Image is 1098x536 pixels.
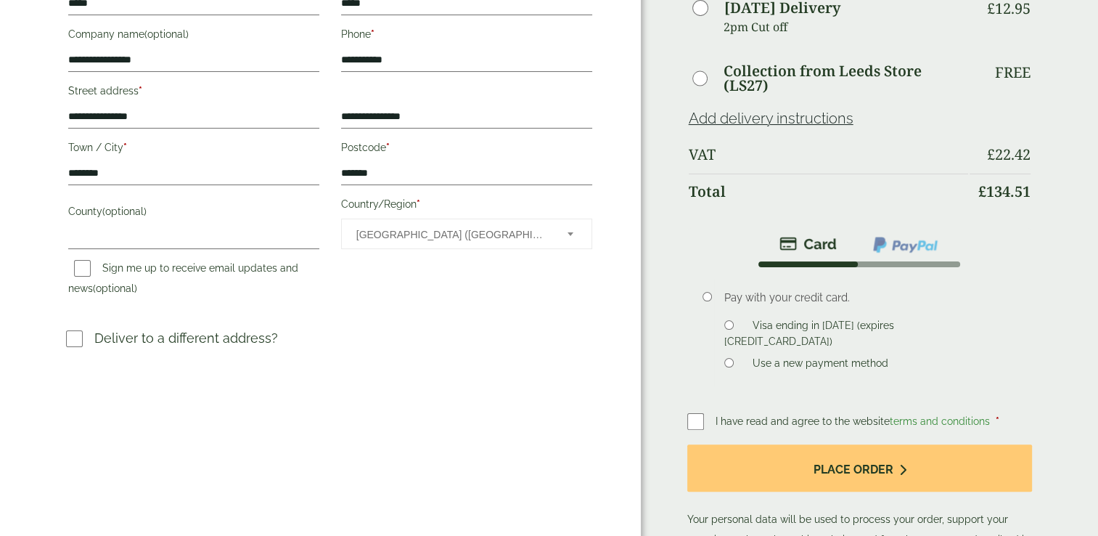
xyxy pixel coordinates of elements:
abbr: required [371,28,374,40]
label: Visa ending in [DATE] (expires [CREDIT_CARD_DATA]) [724,320,893,352]
span: (optional) [93,283,137,294]
label: Phone [341,24,592,49]
abbr: required [996,415,999,427]
span: £ [987,145,995,164]
p: 2pm Cut off [724,16,969,38]
label: Town / City [68,137,319,162]
img: ppcp-gateway.png [872,235,939,254]
span: (optional) [144,28,189,40]
span: United Kingdom (UK) [356,219,548,250]
a: terms and conditions [890,415,990,427]
th: VAT [689,137,969,172]
th: Total [689,174,969,209]
abbr: required [123,142,127,153]
span: £ [978,182,986,201]
img: stripe.png [779,235,837,253]
label: Sign me up to receive email updates and news [68,262,298,299]
p: Deliver to a different address? [94,328,278,348]
label: Country/Region [341,194,592,219]
label: Collection from Leeds Store (LS27) [724,64,968,93]
label: [DATE] Delivery [724,1,840,15]
abbr: required [386,142,390,153]
bdi: 22.42 [987,145,1031,164]
bdi: 134.51 [978,182,1031,201]
span: Country/Region [341,219,592,249]
abbr: required [417,198,420,210]
label: Use a new payment method [747,357,894,373]
abbr: required [139,85,142,97]
p: Free [995,64,1031,81]
label: Street address [68,81,319,105]
button: Place order [687,444,1033,492]
a: Add delivery instructions [689,110,853,127]
span: I have read and agree to the website [716,415,993,427]
label: Company name [68,24,319,49]
label: Postcode [341,137,592,162]
p: Pay with your credit card. [724,290,1009,306]
input: Sign me up to receive email updates and news(optional) [74,260,91,277]
label: County [68,201,319,226]
span: (optional) [102,206,147,217]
